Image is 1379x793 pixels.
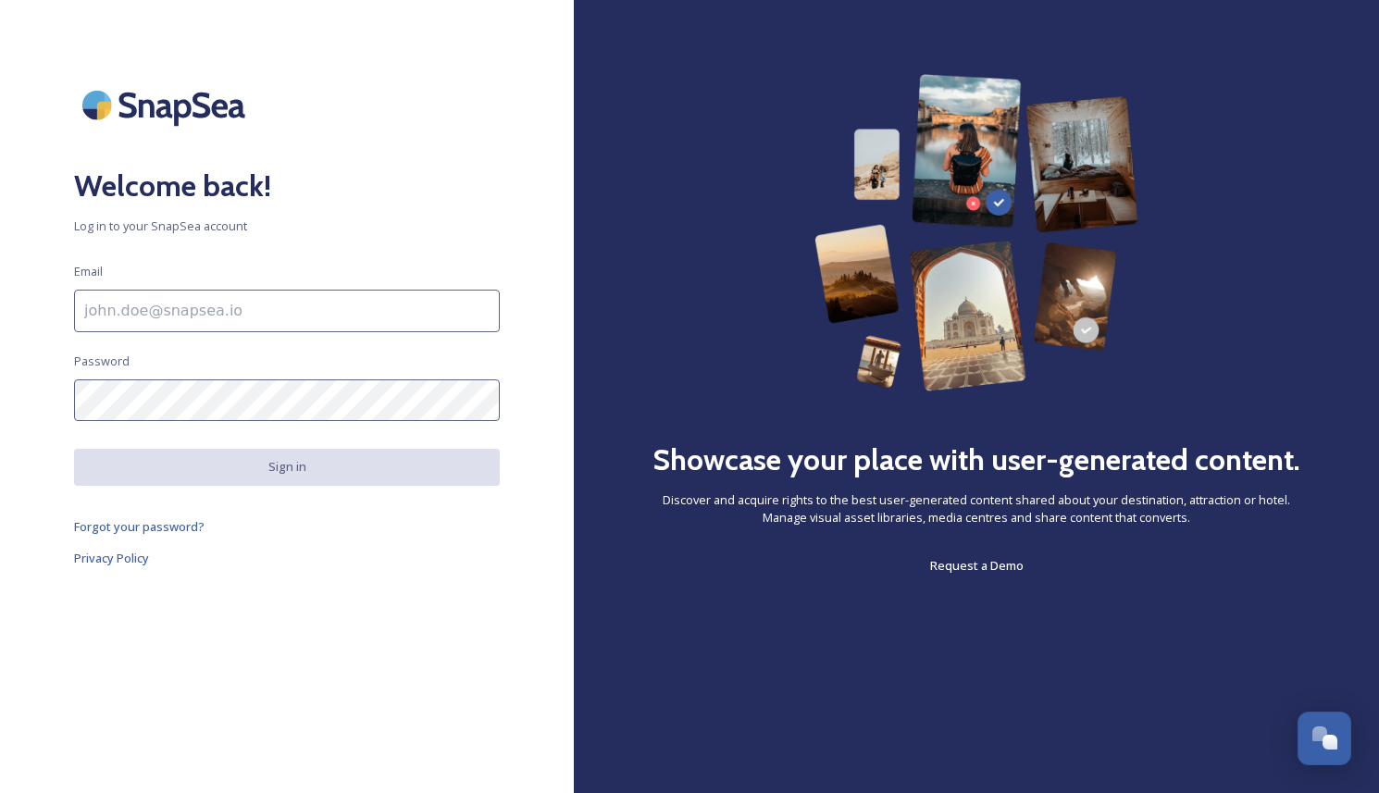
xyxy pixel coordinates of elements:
input: john.doe@snapsea.io [74,290,500,332]
img: SnapSea Logo [74,74,259,136]
h2: Welcome back! [74,164,500,208]
a: Privacy Policy [74,547,500,569]
h2: Showcase your place with user-generated content. [652,438,1300,482]
span: Privacy Policy [74,550,149,566]
button: Open Chat [1298,712,1351,765]
button: Sign in [74,449,500,485]
img: 63b42ca75bacad526042e722_Group%20154-p-800.png [814,74,1138,391]
span: Log in to your SnapSea account [74,217,500,235]
span: Password [74,353,130,370]
span: Request a Demo [930,557,1024,574]
span: Discover and acquire rights to the best user-generated content shared about your destination, att... [648,491,1305,527]
a: Forgot your password? [74,515,500,538]
span: Email [74,263,103,280]
span: Forgot your password? [74,518,205,535]
a: Request a Demo [930,554,1024,576]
